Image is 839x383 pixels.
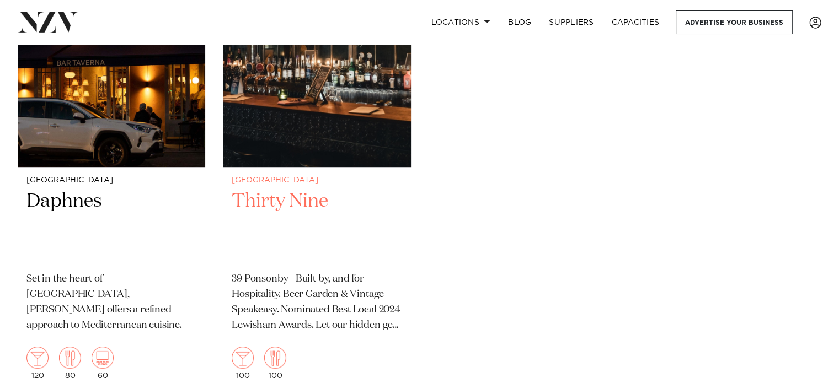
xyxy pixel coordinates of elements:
[59,347,81,369] img: dining.png
[232,347,254,369] img: cocktail.png
[603,10,669,34] a: Capacities
[92,347,114,380] div: 60
[676,10,793,34] a: Advertise your business
[92,347,114,369] img: theatre.png
[499,10,540,34] a: BLOG
[18,12,78,32] img: nzv-logo.png
[26,189,196,263] h2: Daphnes
[26,347,49,380] div: 120
[232,347,254,380] div: 100
[540,10,602,34] a: SUPPLIERS
[264,347,286,380] div: 100
[59,347,81,380] div: 80
[26,347,49,369] img: cocktail.png
[422,10,499,34] a: Locations
[232,272,402,333] p: 39 Ponsonby - Built by, and for Hospitality. Beer Garden & Vintage Speakeasy. Nominated Best Loca...
[232,189,402,263] h2: Thirty Nine
[26,176,196,185] small: [GEOGRAPHIC_DATA]
[232,176,402,185] small: [GEOGRAPHIC_DATA]
[26,272,196,333] p: Set in the heart of [GEOGRAPHIC_DATA], [PERSON_NAME] offers a refined approach to Mediterranean c...
[264,347,286,369] img: dining.png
